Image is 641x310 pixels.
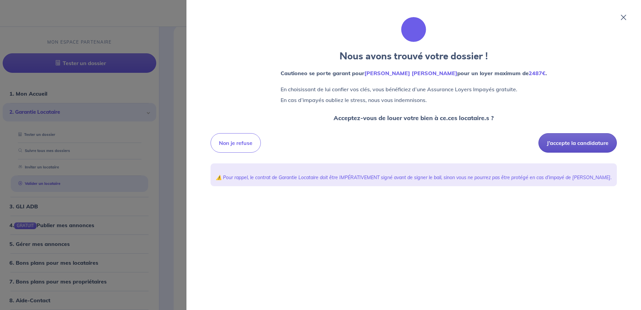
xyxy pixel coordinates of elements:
[529,70,545,76] em: 2487€
[281,84,547,105] p: En choisissant de lui confier vos clés, vous bénéficiez d’une Assurance Loyers Impayés gratuite. ...
[211,133,261,153] button: Non je refuse
[400,16,427,43] img: illu_folder.svg
[216,174,611,181] p: ⚠️ Pour rappel, le contrat de Garantie Locataire doit être IMPÉRATIVEMENT signé avant de signer l...
[364,70,457,76] em: [PERSON_NAME] [PERSON_NAME]
[538,133,617,153] button: J’accepte la candidature
[281,70,547,76] strong: Cautioneo se porte garant pour pour un loyer maximum de .
[340,50,488,63] strong: Nous avons trouvé votre dossier !
[334,114,494,122] strong: Acceptez-vous de louer votre bien à ce.ces locataire.s ?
